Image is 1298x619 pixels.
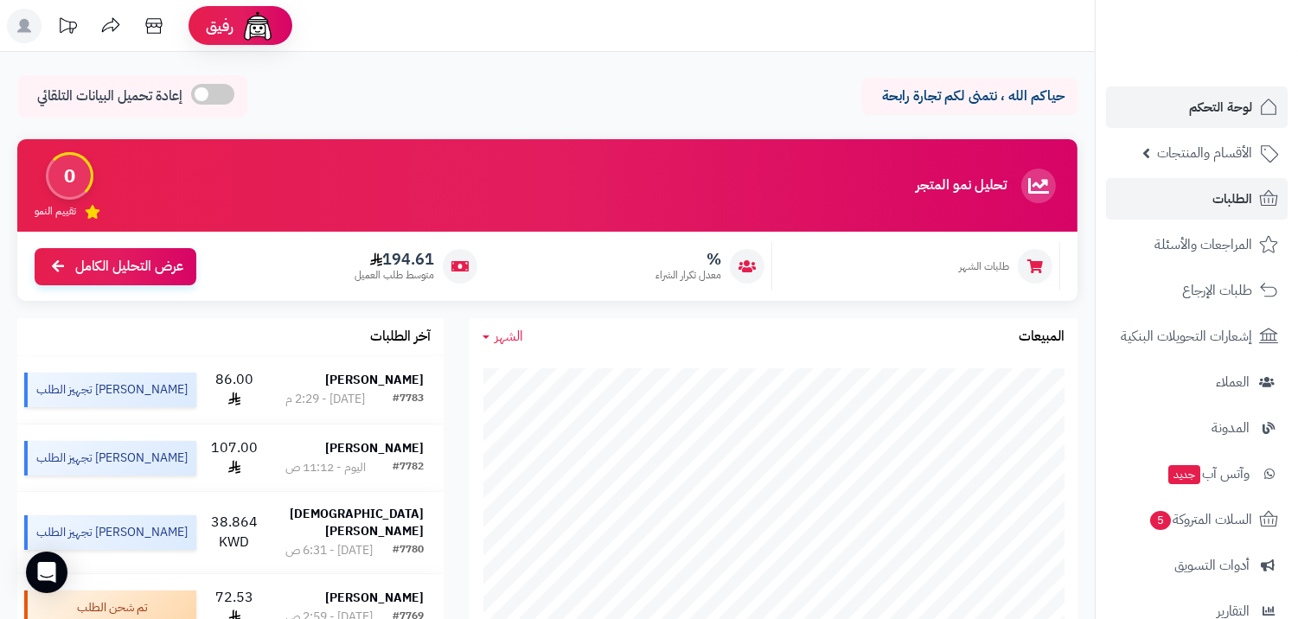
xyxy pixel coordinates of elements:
[1182,278,1252,303] span: طلبات الإرجاع
[1106,545,1288,586] a: أدوات التسويق
[240,9,275,43] img: ai-face.png
[1212,187,1252,211] span: الطلبات
[959,259,1009,274] span: طلبات الشهر
[1216,370,1250,394] span: العملاء
[1106,86,1288,128] a: لوحة التحكم
[46,9,89,48] a: تحديثات المنصة
[1106,361,1288,403] a: العملاء
[24,515,196,550] div: [PERSON_NAME] تجهيز الطلب
[203,492,265,573] td: 38.864 KWD
[370,329,431,345] h3: آخر الطلبات
[35,248,196,285] a: عرض التحليل الكامل
[285,459,366,476] div: اليوم - 11:12 ص
[355,268,434,283] span: متوسط طلب العميل
[1121,324,1252,348] span: إشعارات التحويلات البنكية
[655,250,721,269] span: %
[325,371,424,389] strong: [PERSON_NAME]
[1154,233,1252,257] span: المراجعات والأسئلة
[1106,270,1288,311] a: طلبات الإرجاع
[1106,224,1288,265] a: المراجعات والأسئلة
[1106,453,1288,495] a: وآتس آبجديد
[393,459,424,476] div: #7782
[24,441,196,475] div: [PERSON_NAME] تجهيز الطلب
[26,552,67,593] div: Open Intercom Messenger
[290,505,424,540] strong: [DEMOGRAPHIC_DATA][PERSON_NAME]
[483,327,523,347] a: الشهر
[325,589,424,607] strong: [PERSON_NAME]
[1180,41,1282,77] img: logo-2.png
[1212,416,1250,440] span: المدونة
[393,391,424,408] div: #7783
[393,542,424,559] div: #7780
[916,178,1007,194] h3: تحليل نمو المتجر
[1189,95,1252,119] span: لوحة التحكم
[203,424,265,492] td: 107.00
[24,373,196,407] div: [PERSON_NAME] تجهيز الطلب
[495,326,523,347] span: الشهر
[1019,329,1065,345] h3: المبيعات
[355,250,434,269] span: 194.61
[1167,462,1250,486] span: وآتس آب
[1174,553,1250,578] span: أدوات التسويق
[655,268,721,283] span: معدل تكرار الشراء
[75,257,183,277] span: عرض التحليل الكامل
[37,86,182,106] span: إعادة تحميل البيانات التلقائي
[874,86,1065,106] p: حياكم الله ، نتمنى لكم تجارة رابحة
[1168,465,1200,484] span: جديد
[285,391,365,408] div: [DATE] - 2:29 م
[285,542,373,559] div: [DATE] - 6:31 ص
[1106,407,1288,449] a: المدونة
[1106,178,1288,220] a: الطلبات
[1150,511,1171,530] span: 5
[1148,507,1252,532] span: السلات المتروكة
[325,439,424,457] strong: [PERSON_NAME]
[203,356,265,424] td: 86.00
[1157,141,1252,165] span: الأقسام والمنتجات
[206,16,233,36] span: رفيق
[35,204,76,219] span: تقييم النمو
[1106,499,1288,540] a: السلات المتروكة5
[1106,316,1288,357] a: إشعارات التحويلات البنكية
